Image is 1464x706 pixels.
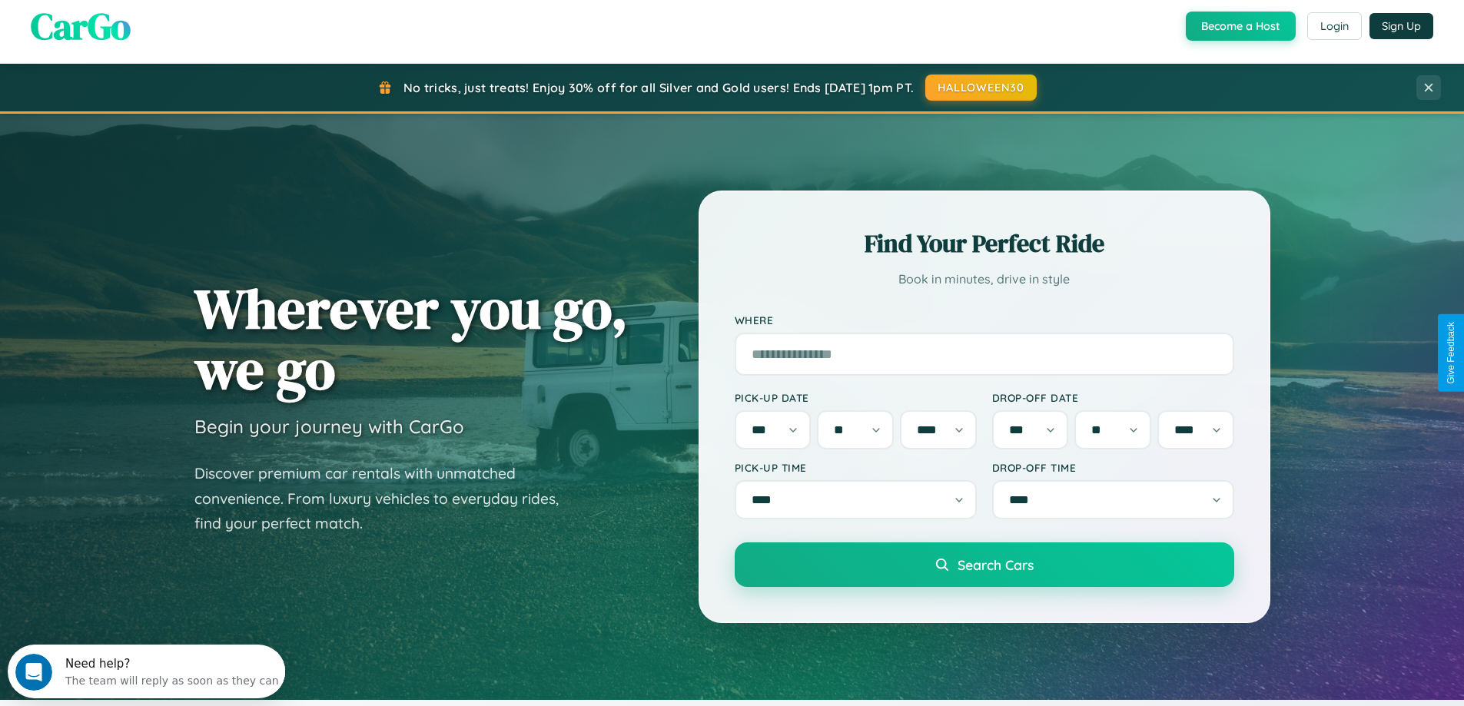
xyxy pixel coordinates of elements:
[958,556,1034,573] span: Search Cars
[735,227,1234,260] h2: Find Your Perfect Ride
[15,654,52,691] iframe: Intercom live chat
[194,415,464,438] h3: Begin your journey with CarGo
[194,461,579,536] p: Discover premium car rentals with unmatched convenience. From luxury vehicles to everyday rides, ...
[735,313,1234,326] label: Where
[8,645,285,698] iframe: Intercom live chat discovery launcher
[31,1,131,51] span: CarGo
[1446,322,1456,384] div: Give Feedback
[1369,13,1433,39] button: Sign Up
[735,268,1234,290] p: Book in minutes, drive in style
[735,391,977,404] label: Pick-up Date
[403,80,914,95] span: No tricks, just treats! Enjoy 30% off for all Silver and Gold users! Ends [DATE] 1pm PT.
[925,75,1037,101] button: HALLOWEEN30
[1186,12,1296,41] button: Become a Host
[992,391,1234,404] label: Drop-off Date
[194,278,628,399] h1: Wherever you go, we go
[1307,12,1362,40] button: Login
[58,13,271,25] div: Need help?
[735,542,1234,587] button: Search Cars
[6,6,286,48] div: Open Intercom Messenger
[992,461,1234,474] label: Drop-off Time
[58,25,271,41] div: The team will reply as soon as they can
[735,461,977,474] label: Pick-up Time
